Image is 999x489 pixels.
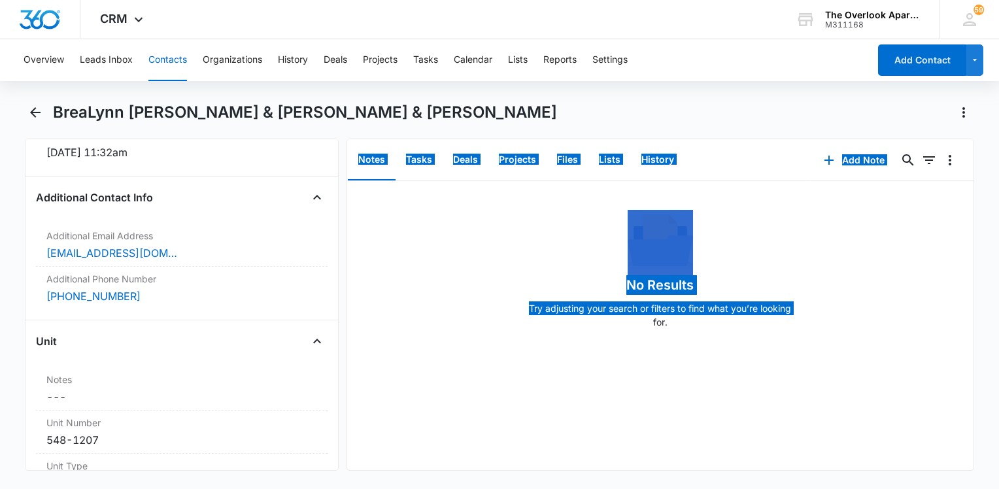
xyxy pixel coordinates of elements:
[396,140,443,180] button: Tasks
[46,389,317,405] dd: ---
[46,229,317,243] label: Additional Email Address
[488,140,547,180] button: Projects
[278,39,308,81] button: History
[454,39,492,81] button: Calendar
[940,150,960,171] button: Overflow Menu
[811,144,898,176] button: Add Note
[953,102,974,123] button: Actions
[307,331,328,352] button: Close
[307,187,328,208] button: Close
[878,44,966,76] button: Add Contact
[36,367,328,411] div: Notes---
[919,150,940,171] button: Filters
[413,39,438,81] button: Tasks
[36,224,328,267] div: Additional Email Address[EMAIL_ADDRESS][DOMAIN_NAME]
[36,411,328,454] div: Unit Number548-1207
[203,39,262,81] button: Organizations
[36,333,57,349] h4: Unit
[46,459,317,473] label: Unit Type
[825,10,921,20] div: account name
[631,140,685,180] button: History
[46,144,317,160] dd: [DATE] 11:32am
[46,373,317,386] label: Notes
[46,245,177,261] a: [EMAIL_ADDRESS][DOMAIN_NAME]
[36,190,153,205] h4: Additional Contact Info
[443,140,488,180] button: Deals
[46,432,317,448] div: 548-1207
[324,39,347,81] button: Deals
[626,275,694,295] h1: No Results
[523,301,798,329] p: Try adjusting your search or filters to find what you’re looking for.
[36,267,328,309] div: Additional Phone Number[PHONE_NUMBER]
[363,39,398,81] button: Projects
[46,272,317,286] label: Additional Phone Number
[36,123,328,165] div: Created[DATE] 11:32am
[588,140,631,180] button: Lists
[543,39,577,81] button: Reports
[24,39,64,81] button: Overview
[46,416,317,430] label: Unit Number
[974,5,984,15] div: notifications count
[974,5,984,15] span: 59
[148,39,187,81] button: Contacts
[547,140,588,180] button: Files
[825,20,921,29] div: account id
[348,140,396,180] button: Notes
[592,39,628,81] button: Settings
[628,210,693,275] img: No Data
[53,103,557,122] h1: BreaLynn [PERSON_NAME] & [PERSON_NAME] & [PERSON_NAME]
[25,102,45,123] button: Back
[80,39,133,81] button: Leads Inbox
[100,12,127,25] span: CRM
[46,288,141,304] a: [PHONE_NUMBER]
[898,150,919,171] button: Search...
[508,39,528,81] button: Lists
